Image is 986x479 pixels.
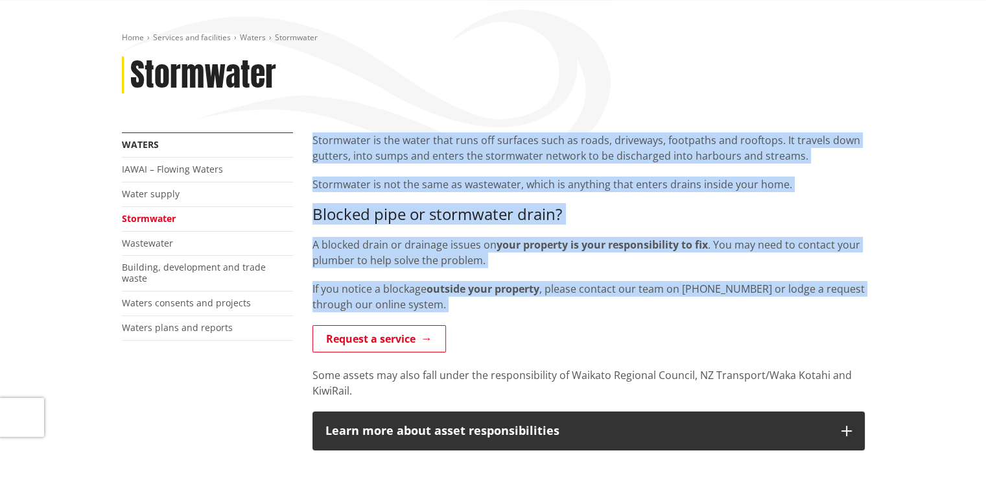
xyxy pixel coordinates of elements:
[312,237,865,268] p: A blocked drain or drainage issues on . You may need to contact your plumber to help solve the pr...
[325,424,828,437] div: Learn more about asset responsibilities
[312,325,446,352] a: Request a service
[240,32,266,43] a: Waters
[122,163,223,175] a: IAWAI – Flowing Waters
[312,132,865,164] p: Stormwater is the water that runs off surfaces such as roads, driveways, footpaths and rooftops. ...
[122,138,159,151] a: Waters
[122,261,266,284] a: Building, development and trade waste
[130,56,276,94] h1: Stormwater
[312,411,865,450] button: Learn more about asset responsibilities
[312,205,865,224] h3: Blocked pipe or stormwater drain?
[122,297,251,309] a: Waters consents and projects
[122,32,865,43] nav: breadcrumb
[312,177,865,192] p: Stormwater is not the same as wastewater, which is anything that enters drains inside your home.
[122,212,176,225] a: Stormwater
[122,32,144,43] a: Home
[275,32,318,43] span: Stormwater
[427,282,539,296] strong: outside your property
[497,238,708,252] strong: your property is your responsibility to fix
[122,321,233,334] a: Waters plans and reports
[122,188,180,200] a: Water supply
[312,281,865,312] p: If you notice a blockage , please contact our team on [PHONE_NUMBER] or lodge a request through o...
[926,424,973,471] iframe: Messenger Launcher
[153,32,231,43] a: Services and facilities
[122,237,173,249] a: Wastewater
[312,367,865,399] p: Some assets may also fall under the responsibility of Waikato Regional Council, NZ Transport/Waka...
